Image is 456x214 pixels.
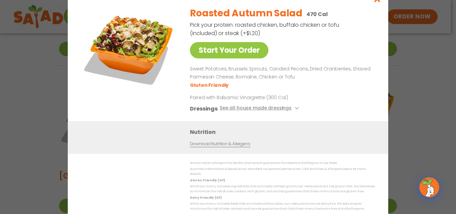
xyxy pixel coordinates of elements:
img: Featured product photo for Roasted Autumn Salad [83,1,176,95]
strong: Dairy Friendly (DF) [190,196,221,200]
li: Gluten Friendly [190,82,230,89]
p: 470 Cal [306,10,328,18]
h2: Roasted Autumn Salad [190,6,302,20]
p: Pick your protein: roasted chicken, buffalo chicken or tofu (included) or steak (+$1.20) [190,21,340,37]
p: Nutrition information is based on our standard recipes and portion sizes. Click Nutrition & Aller... [190,167,375,177]
p: While our menu includes ingredients that are made without gluten, our restaurants are not gluten ... [190,184,375,194]
p: Sweet Potatoes, Brussels Sprouts, Candied Pecans, Dried Cranberries, Shaved Parmesan Cheese, Roma... [190,65,372,81]
img: wpChatIcon [420,178,439,197]
a: Download Nutrition & Allergens [190,141,250,147]
p: Paired with Balsamic Vinaigrette (300 Cal) [190,94,313,101]
p: While our menu includes foods that are made without dairy, our restaurants are not dairy free. We... [190,201,375,212]
p: We are not an allergen free facility and cannot guarantee the absence of allergens in our foods. [190,161,375,166]
h3: Dressings [190,104,218,113]
button: See all house made dressings [220,104,301,113]
a: Start Your Order [190,42,268,58]
strong: Gluten Friendly (GF) [190,178,225,182]
h3: Nutrition [190,128,378,136]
